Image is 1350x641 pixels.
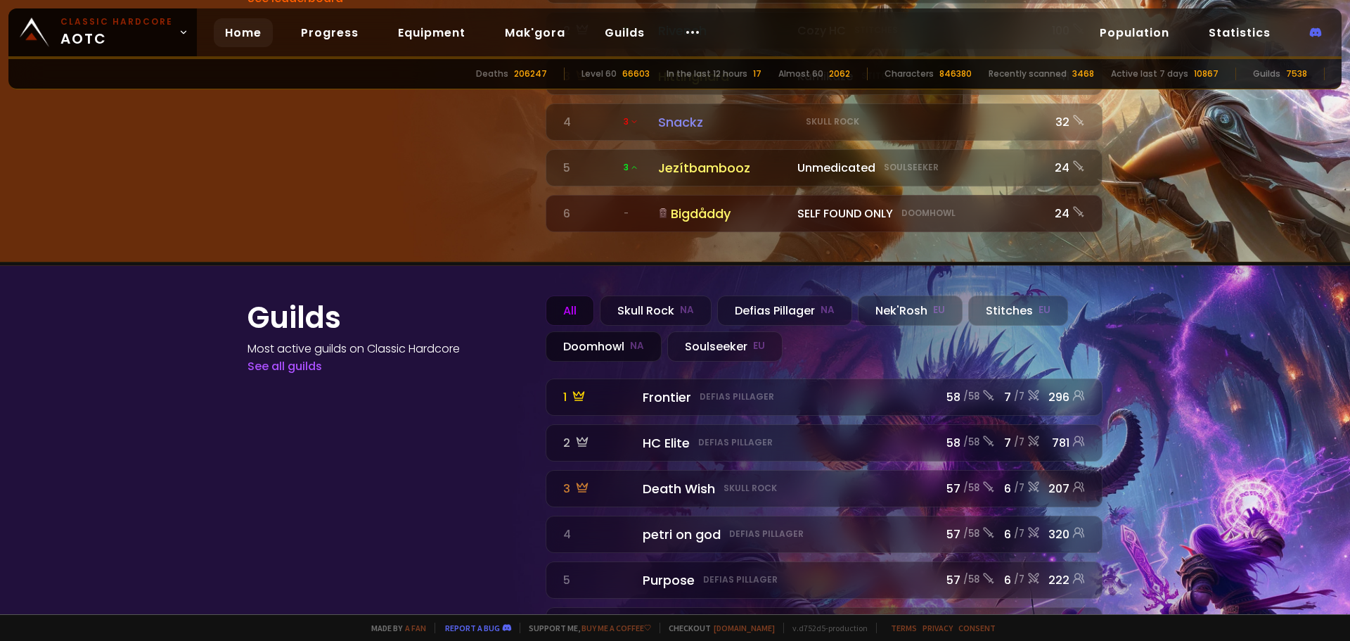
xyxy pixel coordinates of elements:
[1253,68,1280,80] div: Guilds
[667,331,783,362] div: Soulseeker
[939,68,972,80] div: 846380
[563,113,615,131] div: 4
[1111,68,1188,80] div: Active last 7 days
[581,623,651,633] a: Buy me a coffee
[387,18,477,47] a: Equipment
[884,161,939,174] small: Soulseeker
[624,207,629,220] span: -
[1048,205,1085,222] div: 24
[891,623,917,633] a: Terms
[600,296,712,326] div: Skull Rock
[885,68,934,80] div: Characters
[901,207,956,220] small: Doomhowl
[797,159,1040,177] div: Unmedicated
[247,296,529,340] h1: Guilds
[1048,159,1085,177] div: 24
[1048,113,1085,131] div: 32
[933,303,945,317] small: EU
[968,296,1068,326] div: Stitches
[624,115,638,128] span: 3
[1194,68,1219,80] div: 10867
[546,296,594,326] div: All
[445,623,500,633] a: Report a bug
[783,623,868,633] span: v. d752d5 - production
[593,18,656,47] a: Guilds
[658,113,789,132] div: Snackz
[546,561,1102,599] a: 5 PurposeDefias Pillager57 /586/7222
[630,339,644,353] small: NA
[247,340,529,357] h4: Most active guilds on Classic Hardcore
[546,516,1102,553] a: 4 petri on godDefias Pillager57 /586/7320
[658,158,789,177] div: Jezítbambooz
[1039,303,1050,317] small: EU
[546,195,1102,232] a: 6 -BigdåddySELF FOUND ONLYDoomhowl24
[1072,68,1094,80] div: 3468
[753,68,761,80] div: 17
[546,331,662,362] div: Doomhowl
[829,68,850,80] div: 2062
[858,296,963,326] div: Nek'Rosh
[581,68,617,80] div: Level 60
[660,623,775,633] span: Checkout
[60,15,173,49] span: AOTC
[546,379,1102,416] a: 1 FrontierDefias Pillager58 /587/7296
[680,303,694,317] small: NA
[8,8,197,56] a: Classic HardcoreAOTC
[546,149,1102,186] a: 5 3JezítbamboozUnmedicatedSoulseeker24
[514,68,547,80] div: 206247
[520,623,651,633] span: Support me,
[60,15,173,28] small: Classic Hardcore
[476,68,508,80] div: Deaths
[958,623,996,633] a: Consent
[494,18,577,47] a: Mak'gora
[214,18,273,47] a: Home
[922,623,953,633] a: Privacy
[290,18,370,47] a: Progress
[563,159,615,177] div: 5
[546,470,1102,507] a: 3 Death WishSkull Rock57 /586/7207
[778,68,823,80] div: Almost 60
[363,623,426,633] span: Made by
[714,623,775,633] a: [DOMAIN_NAME]
[624,161,638,174] span: 3
[546,424,1102,462] a: 2 HC EliteDefias Pillager58 /587/7781
[989,68,1067,80] div: Recently scanned
[1197,18,1282,47] a: Statistics
[717,296,852,326] div: Defias Pillager
[797,205,1040,222] div: SELF FOUND ONLY
[546,103,1102,141] a: 4 3 SnackzSkull Rock32
[405,623,426,633] a: a fan
[753,339,765,353] small: EU
[563,205,615,222] div: 6
[806,115,859,128] small: Skull Rock
[658,204,789,223] div: Bigdåddy
[1286,68,1307,80] div: 7538
[247,358,322,374] a: See all guilds
[667,68,747,80] div: In the last 12 hours
[821,303,835,317] small: NA
[1088,18,1181,47] a: Population
[622,68,650,80] div: 66603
